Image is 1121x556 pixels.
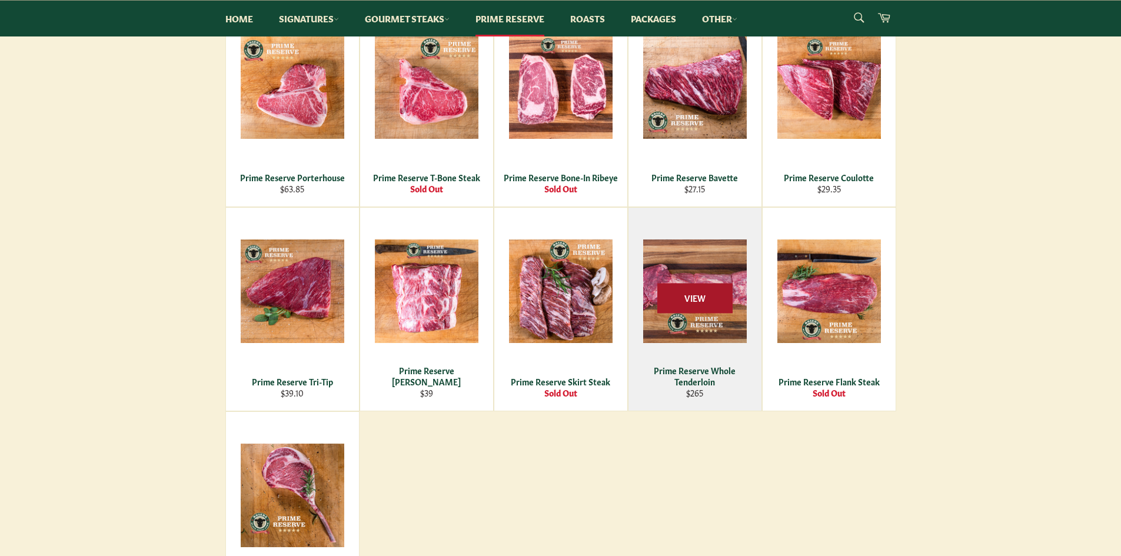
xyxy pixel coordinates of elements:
a: Prime Reserve Chuck Roast Prime Reserve [PERSON_NAME] $39 [360,207,494,411]
div: $63.85 [233,183,351,194]
img: Prime Reserve T-Bone Steak [375,35,478,139]
img: Prime Reserve Tri-Tip [241,239,344,343]
a: Roasts [558,1,617,36]
a: Home [214,1,265,36]
div: $39.10 [233,387,351,398]
div: Prime Reserve Bavette [636,172,754,183]
div: Prime Reserve Flank Steak [770,376,888,387]
div: Prime Reserve Bone-In Ribeye [501,172,620,183]
div: Sold Out [367,183,485,194]
img: Prime Reserve Flank Steak [777,239,881,343]
a: Other [690,1,749,36]
a: Packages [619,1,688,36]
div: Prime Reserve Porterhouse [233,172,351,183]
div: Sold Out [501,387,620,398]
a: Prime Reserve [464,1,556,36]
div: Sold Out [501,183,620,194]
div: $39 [367,387,485,398]
div: Prime Reserve Tri-Tip [233,376,351,387]
div: Prime Reserve T-Bone Steak [367,172,485,183]
img: Prime Reserve Cowboy Steak [241,444,344,547]
img: Prime Reserve Bavette [643,35,747,139]
div: Prime Reserve Skirt Steak [501,376,620,387]
img: Prime Reserve Skirt Steak [509,239,613,343]
a: Prime Reserve Coulotte Prime Reserve Coulotte $29.35 [762,3,896,207]
div: Prime Reserve Whole Tenderloin [636,365,754,388]
a: Prime Reserve Porterhouse Prime Reserve Porterhouse $63.85 [225,3,360,207]
div: $29.35 [770,183,888,194]
img: Prime Reserve Porterhouse [241,35,344,139]
div: Prime Reserve Coulotte [770,172,888,183]
a: Prime Reserve T-Bone Steak Prime Reserve T-Bone Steak Sold Out [360,3,494,207]
div: $27.15 [636,183,754,194]
a: Prime Reserve Bone-In Ribeye Prime Reserve Bone-In Ribeye Sold Out [494,3,628,207]
a: Prime Reserve Tri-Tip Prime Reserve Tri-Tip $39.10 [225,207,360,411]
a: Prime Reserve Bavette Prime Reserve Bavette $27.15 [628,3,762,207]
a: Signatures [267,1,351,36]
a: Prime Reserve Flank Steak Prime Reserve Flank Steak Sold Out [762,207,896,411]
img: Prime Reserve Bone-In Ribeye [509,35,613,139]
a: Prime Reserve Skirt Steak Prime Reserve Skirt Steak Sold Out [494,207,628,411]
a: Gourmet Steaks [353,1,461,36]
span: View [657,284,733,314]
img: Prime Reserve Chuck Roast [375,239,478,343]
div: Prime Reserve [PERSON_NAME] [367,365,485,388]
a: Prime Reserve Whole Tenderloin Prime Reserve Whole Tenderloin $265 View [628,207,762,411]
div: Sold Out [770,387,888,398]
img: Prime Reserve Coulotte [777,35,881,139]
